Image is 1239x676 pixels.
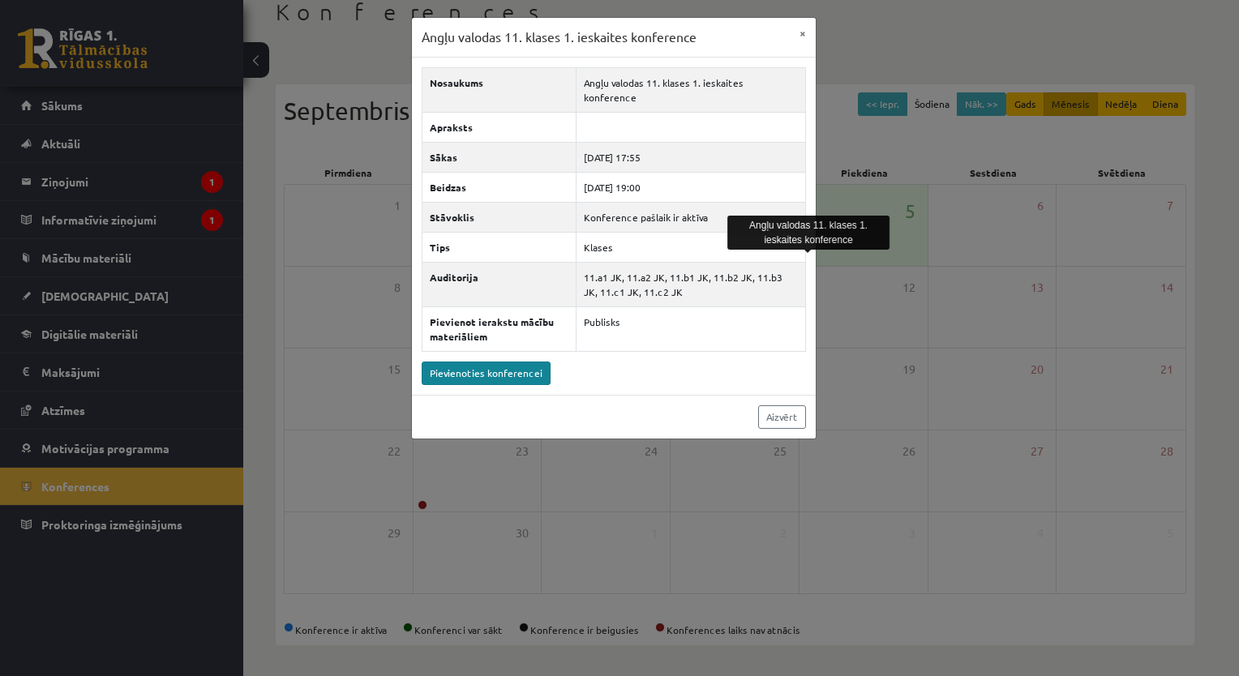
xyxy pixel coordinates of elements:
[422,232,577,262] th: Tips
[422,262,577,306] th: Auditorija
[577,67,805,112] td: Angļu valodas 11. klases 1. ieskaites konference
[790,18,816,49] button: ×
[422,172,577,202] th: Beidzas
[577,202,805,232] td: Konference pašlaik ir aktīva
[422,202,577,232] th: Stāvoklis
[577,262,805,306] td: 11.a1 JK, 11.a2 JK, 11.b1 JK, 11.b2 JK, 11.b3 JK, 11.c1 JK, 11.c2 JK
[422,142,577,172] th: Sākas
[422,362,551,385] a: Pievienoties konferencei
[577,172,805,202] td: [DATE] 19:00
[422,112,577,142] th: Apraksts
[422,67,577,112] th: Nosaukums
[422,306,577,351] th: Pievienot ierakstu mācību materiāliem
[577,232,805,262] td: Klases
[577,142,805,172] td: [DATE] 17:55
[422,28,697,47] h3: Angļu valodas 11. klases 1. ieskaites konference
[577,306,805,351] td: Publisks
[758,405,806,429] a: Aizvērt
[727,216,890,250] div: Angļu valodas 11. klases 1. ieskaites konference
